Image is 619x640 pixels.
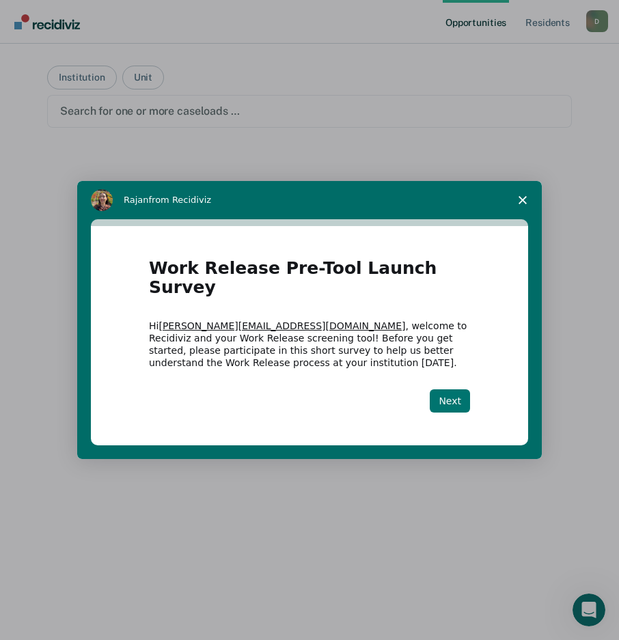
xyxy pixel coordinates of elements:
div: Hi , welcome to Recidiviz and your Work Release screening tool! Before you get started, please pa... [149,320,470,370]
h1: Work Release Pre-Tool Launch Survey [149,259,470,306]
a: [PERSON_NAME][EMAIL_ADDRESS][DOMAIN_NAME] [159,320,405,331]
button: Next [430,389,470,413]
span: Rajan [124,195,149,205]
span: Close survey [504,181,542,219]
span: from Recidiviz [149,195,212,205]
img: Profile image for Rajan [91,189,113,211]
